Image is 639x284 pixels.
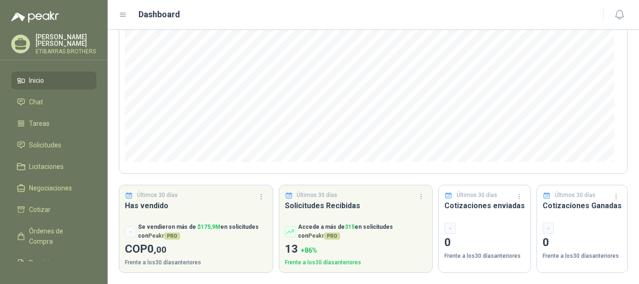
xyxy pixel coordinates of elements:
[29,258,64,268] span: Remisiones
[444,200,525,211] h3: Cotizaciones enviadas
[164,233,180,240] span: PRO
[11,72,96,89] a: Inicio
[543,234,622,252] p: 0
[301,247,317,254] span: + 86 %
[11,93,96,111] a: Chat
[543,223,554,234] div: -
[11,11,59,22] img: Logo peakr
[154,244,167,255] span: ,00
[197,224,220,230] span: $ 175,9M
[543,252,622,261] p: Frente a los 30 días anteriores
[11,222,96,250] a: Órdenes de Compra
[324,233,340,240] span: PRO
[285,258,427,267] p: Frente a los 30 días anteriores
[29,161,64,172] span: Licitaciones
[11,201,96,218] a: Cotizar
[444,234,525,252] p: 0
[125,240,267,258] p: COP
[138,223,267,240] p: Se vendieron más de en solicitudes con
[11,158,96,175] a: Licitaciones
[125,200,267,211] h3: Has vendido
[29,118,50,129] span: Tareas
[125,226,136,237] div: -
[297,191,337,200] p: Últimos 30 días
[29,226,87,247] span: Órdenes de Compra
[36,49,96,54] p: ETIBARRAS BROTHERS
[345,224,355,230] span: 315
[543,200,622,211] h3: Cotizaciones Ganadas
[29,204,51,215] span: Cotizar
[285,240,427,258] p: 13
[148,233,180,239] span: Peakr
[285,200,427,211] h3: Solicitudes Recibidas
[11,254,96,272] a: Remisiones
[29,140,61,150] span: Solicitudes
[137,191,178,200] p: Últimos 30 días
[125,258,267,267] p: Frente a los 30 días anteriores
[308,233,340,239] span: Peakr
[444,223,456,234] div: -
[29,97,43,107] span: Chat
[147,242,167,255] span: 0
[11,115,96,132] a: Tareas
[555,191,595,200] p: Últimos 30 días
[444,252,525,261] p: Frente a los 30 días anteriores
[29,75,44,86] span: Inicio
[457,191,497,200] p: Últimos 30 días
[11,136,96,154] a: Solicitudes
[11,179,96,197] a: Negociaciones
[138,8,180,21] h1: Dashboard
[36,34,96,47] p: [PERSON_NAME] [PERSON_NAME]
[298,223,427,240] p: Accede a más de en solicitudes con
[29,183,72,193] span: Negociaciones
